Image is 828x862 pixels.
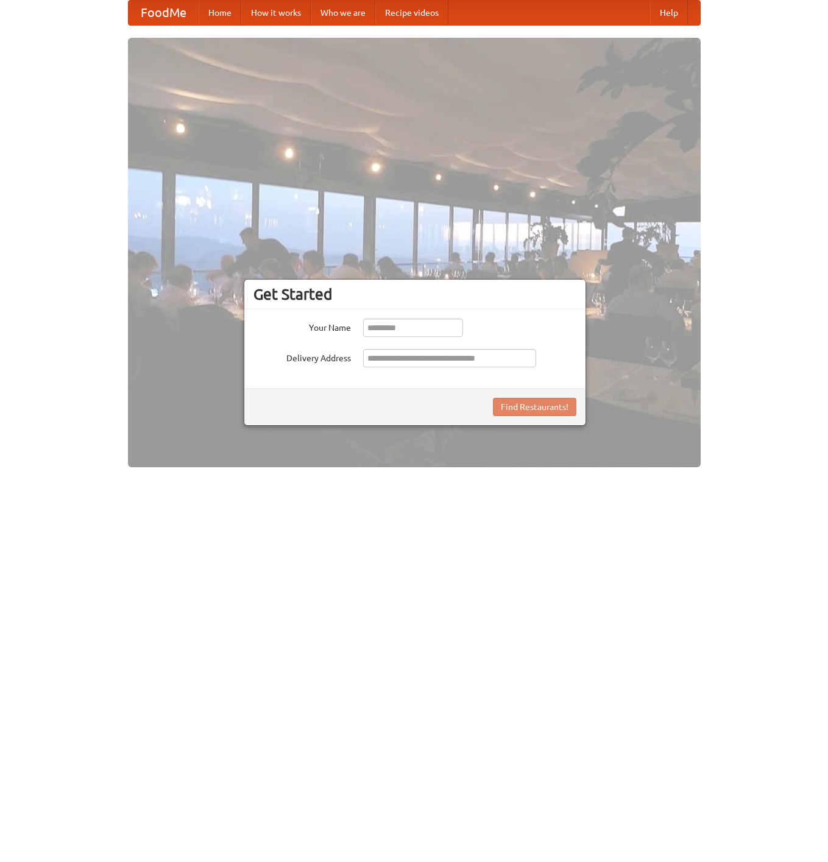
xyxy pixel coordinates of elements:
[241,1,311,25] a: How it works
[493,398,576,416] button: Find Restaurants!
[129,1,199,25] a: FoodMe
[311,1,375,25] a: Who we are
[253,319,351,334] label: Your Name
[650,1,688,25] a: Help
[253,285,576,303] h3: Get Started
[253,349,351,364] label: Delivery Address
[375,1,448,25] a: Recipe videos
[199,1,241,25] a: Home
